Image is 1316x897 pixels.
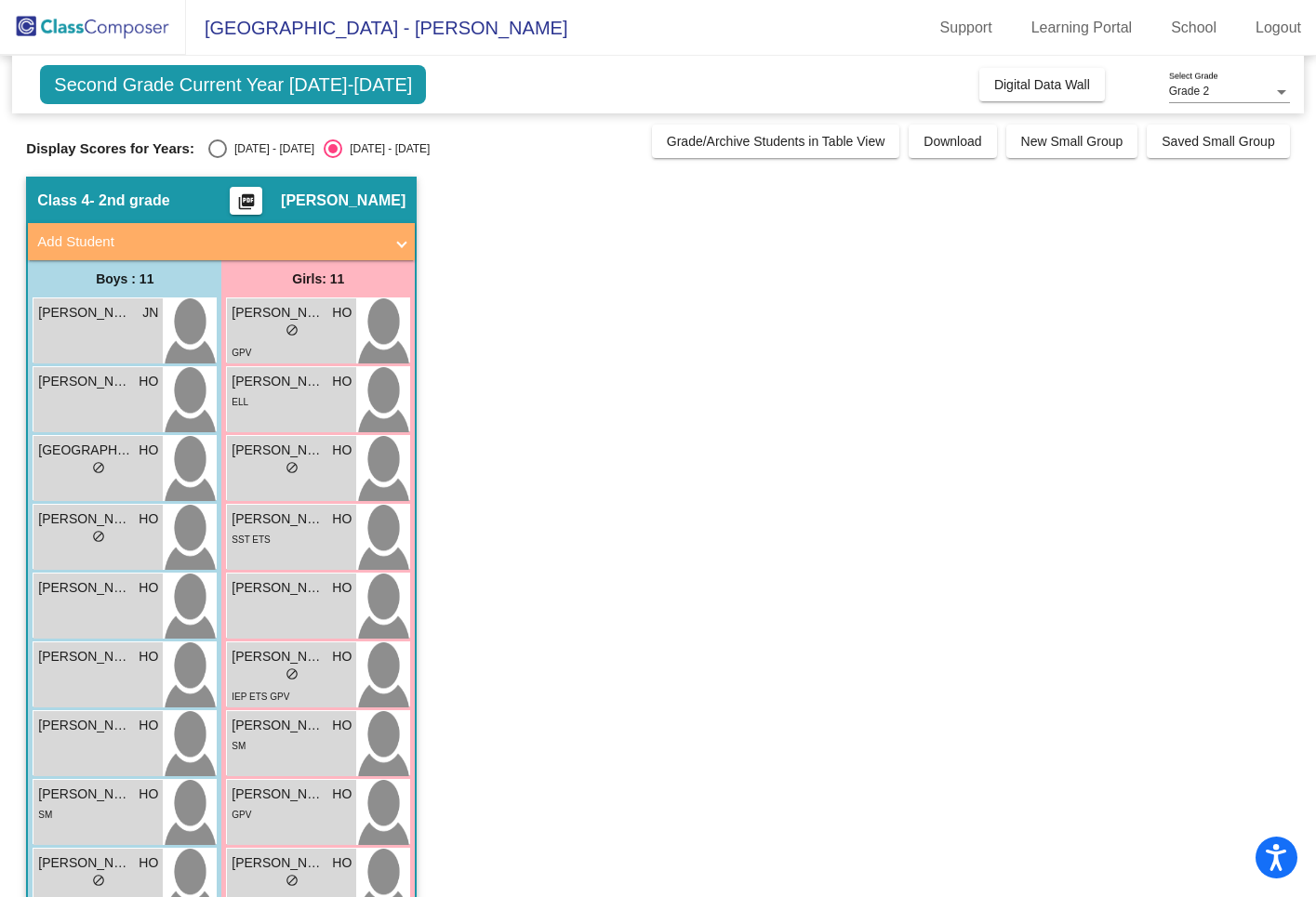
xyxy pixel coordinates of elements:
span: ELL [232,397,248,407]
div: Girls: 11 [221,260,415,297]
span: [PERSON_NAME] [PERSON_NAME] [38,509,131,529]
span: SM [38,810,52,820]
mat-panel-title: Add Student [37,231,383,253]
span: Grade 2 [1169,85,1209,98]
span: GPV [232,348,251,358]
span: Download [924,134,981,149]
span: do_not_disturb_alt [92,461,105,474]
a: Learning Portal [1017,13,1148,43]
button: Download [909,125,996,158]
span: IEP ETS GPV [232,692,289,702]
span: [PERSON_NAME] [281,191,405,210]
div: [DATE] - [DATE] [227,140,314,157]
span: HO [332,785,352,804]
a: Logout [1241,13,1316,43]
a: Support [925,13,1007,43]
span: do_not_disturb_alt [92,874,105,887]
span: [PERSON_NAME] [232,578,325,598]
mat-radio-group: Select an option [208,139,430,158]
span: [PERSON_NAME] [232,509,325,529]
span: HO [332,716,352,735]
mat-expansion-panel-header: Add Student [28,223,415,260]
button: Print Students Details [230,187,262,215]
div: Boys : 11 [28,260,221,297]
span: Second Grade Current Year [DATE]-[DATE] [40,65,426,104]
span: Saved Small Group [1162,134,1274,149]
span: SM [232,741,246,751]
span: [PERSON_NAME] [232,853,325,873]
span: Grade/Archive Students in Table View [667,134,885,149]
span: do_not_disturb_alt [286,667,299,680]
a: School [1156,13,1231,43]
span: [PERSON_NAME] [38,578,131,598]
button: Grade/Archive Students in Table View [652,125,900,158]
span: [PERSON_NAME] [232,441,325,460]
button: Saved Small Group [1147,125,1289,158]
span: HO [139,441,158,460]
span: HO [332,647,352,666]
span: [PERSON_NAME] [232,372,325,391]
span: HO [332,578,352,598]
span: [PERSON_NAME] [232,716,325,735]
span: [PERSON_NAME] [232,303,325,323]
span: [PERSON_NAME] De La [PERSON_NAME] [232,647,325,666]
span: GPV [232,810,251,820]
span: New Small Group [1021,134,1123,149]
span: Class 4 [37,191,89,210]
span: [GEOGRAPHIC_DATA] - [PERSON_NAME] [186,13,567,43]
span: HO [332,372,352,391]
span: [PERSON_NAME] [38,785,131,804]
span: Display Scores for Years: [26,140,194,157]
span: do_not_disturb_alt [286,874,299,887]
span: SST ETS [232,534,271,545]
div: [DATE] - [DATE] [342,140,430,157]
span: [PERSON_NAME] [38,372,131,391]
span: JN [142,303,158,323]
span: HO [139,853,158,873]
mat-icon: picture_as_pdf [235,192,258,218]
span: HO [139,372,158,391]
span: [PERSON_NAME] [38,303,131,323]
span: do_not_disturb_alt [286,323,299,336]
span: [GEOGRAPHIC_DATA] [38,441,131,460]
span: HO [332,853,352,873]
span: HO [332,303,352,323]
span: [PERSON_NAME] [38,647,131,666]
span: do_not_disturb_alt [92,530,105,543]
span: HO [332,509,352,529]
span: HO [139,509,158,529]
span: [PERSON_NAME] [38,716,131,735]
span: HO [139,578,158,598]
button: Digital Data Wall [979,68,1105,101]
button: New Small Group [1006,125,1138,158]
span: [PERSON_NAME] [38,853,131,873]
span: do_not_disturb_alt [286,461,299,474]
span: HO [332,441,352,460]
span: - 2nd grade [89,191,169,210]
span: HO [139,785,158,804]
span: HO [139,647,158,666]
span: [PERSON_NAME] [232,785,325,804]
span: Digital Data Wall [994,77,1090,92]
span: HO [139,716,158,735]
